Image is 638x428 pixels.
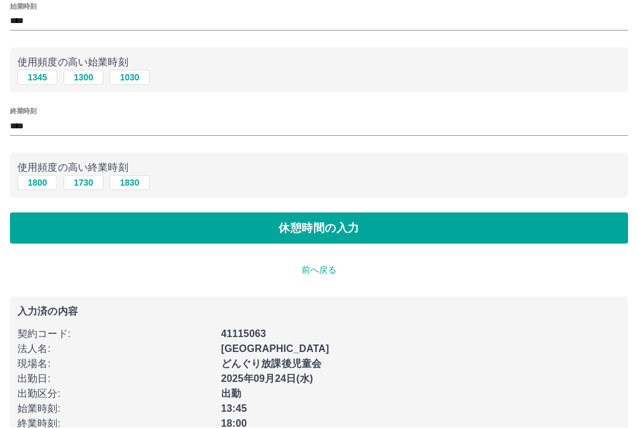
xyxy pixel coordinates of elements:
b: 出勤 [221,389,241,399]
button: 1345 [17,70,57,85]
b: [GEOGRAPHIC_DATA] [221,344,330,354]
p: 出勤区分 : [17,387,214,402]
label: 始業時刻 [10,2,36,11]
label: 終業時刻 [10,107,36,117]
p: 入力済の内容 [17,307,621,317]
p: 前へ戻る [10,264,628,277]
b: 2025年09月24日(水) [221,374,313,384]
p: 法人名 : [17,342,214,357]
b: 41115063 [221,329,266,340]
button: 1830 [110,176,150,191]
p: 始業時刻 : [17,402,214,417]
button: 1300 [64,70,103,85]
button: 休憩時間の入力 [10,213,628,244]
p: 現場名 : [17,357,214,372]
b: どんぐり放課後児童会 [221,359,322,369]
p: 使用頻度の高い終業時刻 [17,161,621,176]
button: 1030 [110,70,150,85]
button: 1800 [17,176,57,191]
p: 出勤日 : [17,372,214,387]
p: 契約コード : [17,327,214,342]
button: 1730 [64,176,103,191]
b: 13:45 [221,404,247,414]
p: 使用頻度の高い始業時刻 [17,55,621,70]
